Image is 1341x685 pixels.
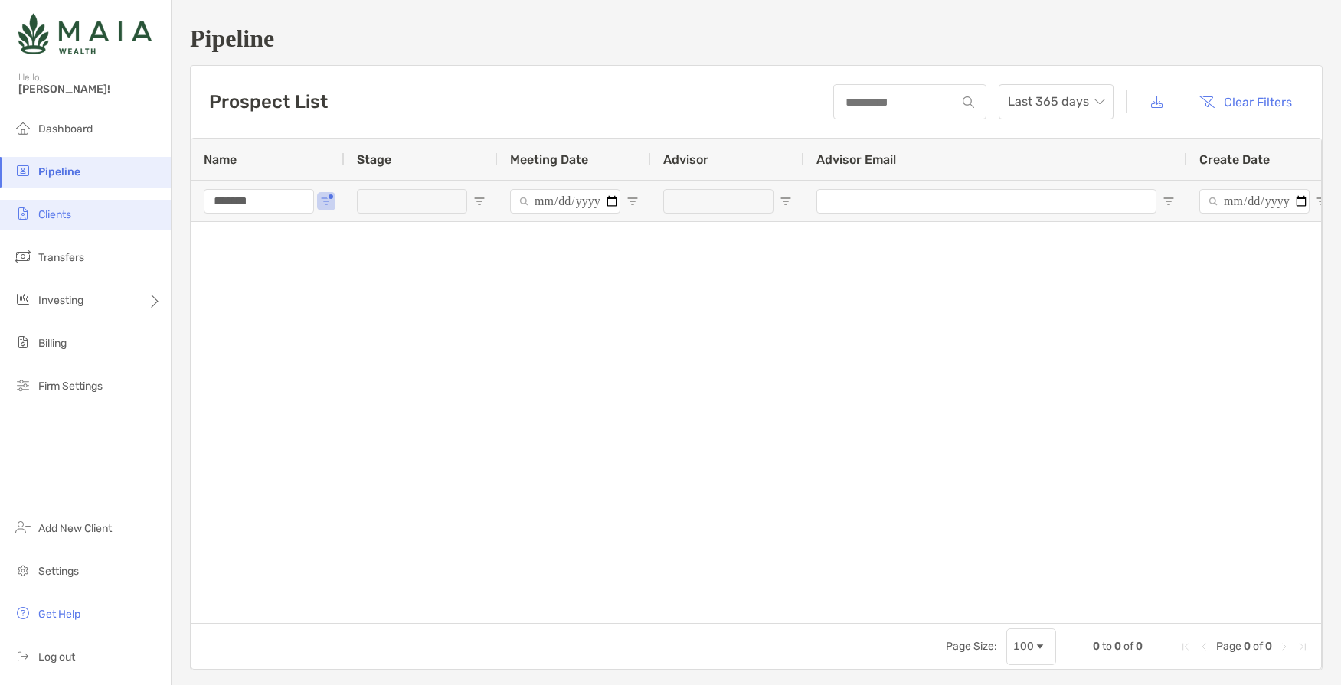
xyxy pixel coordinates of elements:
div: First Page [1179,641,1192,653]
img: clients icon [14,204,32,223]
img: add_new_client icon [14,518,32,537]
img: pipeline icon [14,161,32,180]
img: investing icon [14,290,32,308]
input: Meeting Date Filter Input [510,189,620,214]
img: logout icon [14,647,32,665]
span: Advisor Email [816,152,896,167]
span: [PERSON_NAME]! [18,83,162,96]
div: Page Size: [946,640,997,653]
span: Get Help [38,608,80,621]
input: Name Filter Input [204,189,314,214]
span: Add New Client [38,522,112,535]
span: Page [1216,640,1241,653]
span: 0 [1114,640,1121,653]
button: Open Filter Menu [473,195,486,207]
button: Open Filter Menu [1163,195,1175,207]
span: Stage [357,152,391,167]
span: Dashboard [38,122,93,135]
span: Firm Settings [38,380,103,393]
button: Clear Filters [1187,85,1303,119]
button: Open Filter Menu [780,195,792,207]
div: Previous Page [1198,641,1210,653]
div: 100 [1013,640,1034,653]
span: 0 [1265,640,1272,653]
button: Open Filter Menu [320,195,332,207]
div: Page Size [1006,628,1056,665]
h1: Pipeline [190,24,1323,53]
button: Open Filter Menu [1316,195,1328,207]
span: 0 [1136,640,1143,653]
span: Investing [38,294,83,307]
span: Pipeline [38,165,80,178]
div: Next Page [1278,641,1290,653]
span: Create Date [1199,152,1270,167]
span: to [1102,640,1112,653]
span: Clients [38,208,71,221]
span: Transfers [38,251,84,264]
span: Log out [38,651,75,664]
img: transfers icon [14,247,32,266]
input: Advisor Email Filter Input [816,189,1156,214]
span: 0 [1093,640,1100,653]
span: 0 [1244,640,1251,653]
div: Last Page [1297,641,1309,653]
img: dashboard icon [14,119,32,137]
img: input icon [963,96,974,108]
img: get-help icon [14,604,32,622]
img: firm-settings icon [14,376,32,394]
img: settings icon [14,561,32,579]
h3: Prospect List [209,91,328,113]
img: Zoe Logo [18,6,152,61]
img: billing icon [14,333,32,351]
span: Last 365 days [1008,85,1104,119]
span: of [1123,640,1133,653]
span: of [1253,640,1263,653]
span: Name [204,152,237,167]
span: Billing [38,337,67,350]
input: Create Date Filter Input [1199,189,1310,214]
span: Meeting Date [510,152,588,167]
span: Settings [38,565,79,578]
span: Advisor [663,152,708,167]
button: Open Filter Menu [626,195,639,207]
